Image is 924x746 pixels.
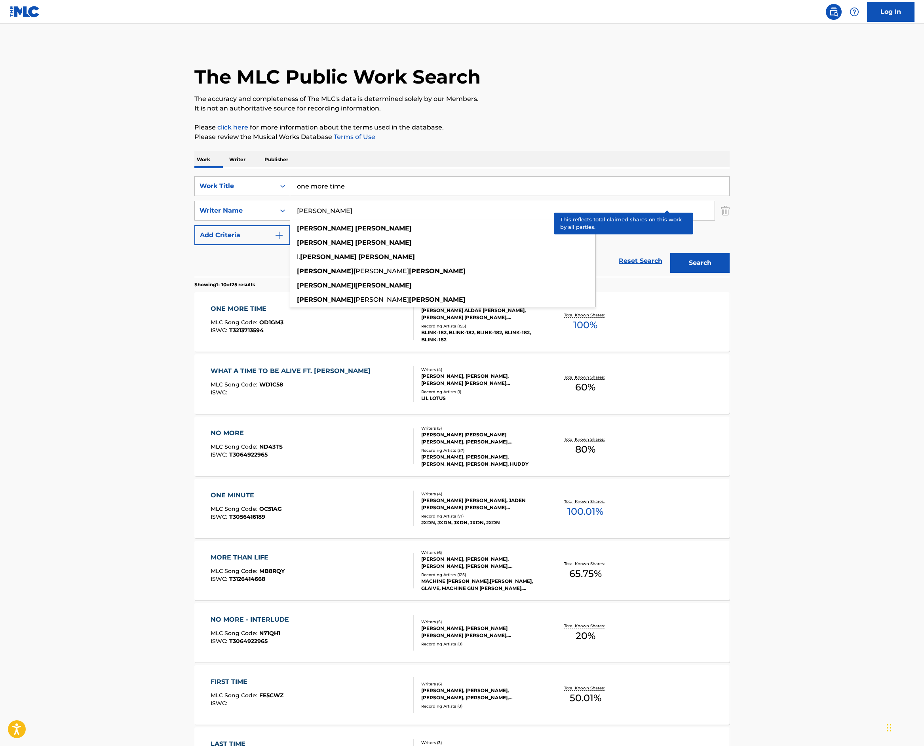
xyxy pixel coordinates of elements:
span: [PERSON_NAME] [354,267,409,275]
strong: [PERSON_NAME] [409,296,466,303]
a: Public Search [826,4,842,20]
a: Terms of Use [332,133,375,141]
p: Publisher [262,151,291,168]
strong: [PERSON_NAME] [297,239,354,246]
div: [PERSON_NAME] [PERSON_NAME] [PERSON_NAME], [PERSON_NAME], [PERSON_NAME], [PERSON_NAME] [421,431,541,445]
span: ISWC : [211,389,229,396]
p: Total Known Shares: [564,374,606,380]
span: ND43TS [259,443,283,450]
div: FIRST TIME [211,677,283,687]
span: MLC Song Code : [211,319,259,326]
span: 20 % [576,629,595,643]
span: l. [297,253,300,261]
div: Drag [887,716,892,740]
span: T3126414668 [229,575,265,582]
div: ONE MINUTE [211,491,282,500]
div: LIL LOTUS [421,395,541,402]
strong: [PERSON_NAME] [358,253,415,261]
p: Total Known Shares: [564,436,606,442]
a: MORE THAN LIFEMLC Song Code:MB8RQYISWC:T3126414668Writers (6)[PERSON_NAME], [PERSON_NAME], [PERSO... [194,541,730,600]
div: Recording Artists ( 0 ) [421,641,541,647]
a: FIRST TIMEMLC Song Code:FE5CWZISWC:Writers (6)[PERSON_NAME], [PERSON_NAME], [PERSON_NAME], [PERSO... [194,665,730,725]
div: Work Title [200,181,271,191]
span: ISWC : [211,700,229,707]
div: Writers ( 6 ) [421,550,541,556]
span: T3056416189 [229,513,265,520]
a: click here [217,124,248,131]
span: MLC Song Code : [211,567,259,575]
strong: [PERSON_NAME] [355,239,412,246]
div: ONE MORE TIME [211,304,283,314]
strong: [PERSON_NAME] [409,267,466,275]
span: ISWC : [211,327,229,334]
div: BLINK-182, BLINK-182, BLINK-182, BLINK-182, BLINK-182 [421,329,541,343]
button: Add Criteria [194,225,290,245]
span: FE5CWZ [259,692,283,699]
div: NO MORE - INTERLUDE [211,615,293,624]
div: Recording Artists ( 125 ) [421,572,541,578]
span: 80 % [575,442,595,457]
strong: [PERSON_NAME] [355,282,412,289]
div: Writers ( 4 ) [421,367,541,373]
img: 9d2ae6d4665cec9f34b9.svg [274,230,284,240]
span: ISWC : [211,451,229,458]
p: It is not an authoritative source for recording information. [194,104,730,113]
span: 50.01 % [570,691,601,705]
strong: [PERSON_NAME] [297,225,354,232]
div: JXDN, JXDN, JXDN, JXDN, JXDN [421,519,541,526]
div: [PERSON_NAME] [PERSON_NAME], JADEN [PERSON_NAME] [PERSON_NAME] [PERSON_NAME], [PERSON_NAME] [421,497,541,511]
span: T3213713594 [229,327,264,334]
p: Please for more information about the terms used in the database. [194,123,730,132]
form: Search Form [194,176,730,277]
div: MORE THAN LIFE [211,553,285,562]
button: Search [670,253,730,273]
a: Reset Search [615,252,666,270]
span: N71QH1 [259,630,280,637]
span: ISWC : [211,575,229,582]
span: ISWC : [211,513,229,520]
p: Writer [227,151,248,168]
a: ONE MORE TIMEMLC Song Code:OD1GM3ISWC:T3213713594Writers (6)[PERSON_NAME] ALDAE [PERSON_NAME], [P... [194,292,730,352]
span: MLC Song Code : [211,692,259,699]
span: OC51AG [259,505,282,512]
span: MLC Song Code : [211,381,259,388]
div: Recording Artists ( 1 ) [421,389,541,395]
div: [PERSON_NAME] ALDAE [PERSON_NAME], [PERSON_NAME] [PERSON_NAME], [PERSON_NAME], [PERSON_NAME], [PE... [421,307,541,321]
span: l [354,282,355,289]
strong: [PERSON_NAME] [300,253,357,261]
span: 60 % [575,380,595,394]
img: search [829,7,838,17]
p: Total Known Shares: [564,312,606,318]
div: Recording Artists ( 155 ) [421,323,541,329]
h1: The MLC Public Work Search [194,65,481,89]
span: ISWC : [211,638,229,645]
strong: [PERSON_NAME] [297,296,354,303]
p: Please review the Musical Works Database [194,132,730,142]
div: NO MORE [211,428,283,438]
div: Recording Artists ( 37 ) [421,447,541,453]
iframe: Chat Widget [884,708,924,746]
a: ONE MINUTEMLC Song Code:OC51AGISWC:T3056416189Writers (4)[PERSON_NAME] [PERSON_NAME], JADEN [PERS... [194,479,730,538]
div: [PERSON_NAME], [PERSON_NAME], [PERSON_NAME], [PERSON_NAME], [PERSON_NAME], [PERSON_NAME] [421,687,541,701]
span: T3064922965 [229,451,268,458]
p: Total Known Shares: [564,561,606,567]
span: 100 % [573,318,597,332]
strong: [PERSON_NAME] [297,267,354,275]
span: MLC Song Code : [211,630,259,637]
span: WD1C58 [259,381,283,388]
div: Writers ( 4 ) [421,491,541,497]
div: [PERSON_NAME], [PERSON_NAME], [PERSON_NAME] [PERSON_NAME] [PERSON_NAME], [PERSON_NAME] [421,373,541,387]
img: help [850,7,859,17]
a: Log In [867,2,914,22]
div: [PERSON_NAME], [PERSON_NAME], [PERSON_NAME], [PERSON_NAME], HUDDY [421,453,541,468]
img: Delete Criterion [721,201,730,221]
div: MACHINE [PERSON_NAME],[PERSON_NAME], GLAIVE, MACHINE GUN [PERSON_NAME], MACHINE GUN [PERSON_NAME]... [421,578,541,592]
span: 100.01 % [567,504,603,519]
span: 65.75 % [569,567,602,581]
a: NO MOREMLC Song Code:ND43TSISWC:T3064922965Writers (5)[PERSON_NAME] [PERSON_NAME] [PERSON_NAME], ... [194,417,730,476]
div: Writers ( 3 ) [421,740,541,746]
div: Writer Name [200,206,271,215]
span: MB8RQY [259,567,285,575]
span: [PERSON_NAME] [354,296,409,303]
